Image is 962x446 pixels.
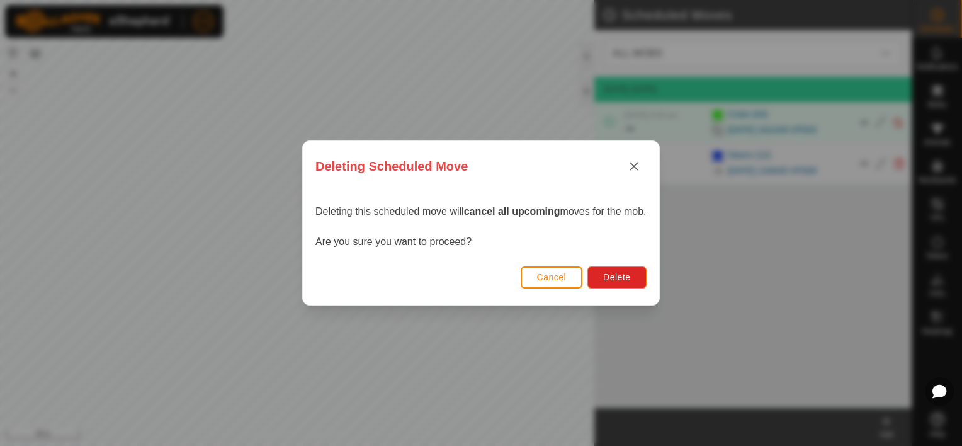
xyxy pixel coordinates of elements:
[603,272,630,282] span: Delete
[464,206,560,217] strong: cancel all upcoming
[315,204,647,219] p: Deleting this scheduled move will moves for the mob.
[315,234,647,249] p: Are you sure you want to proceed?
[521,266,583,289] button: Cancel
[315,157,468,176] span: Deleting Scheduled Move
[537,272,567,282] span: Cancel
[587,266,646,289] button: Delete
